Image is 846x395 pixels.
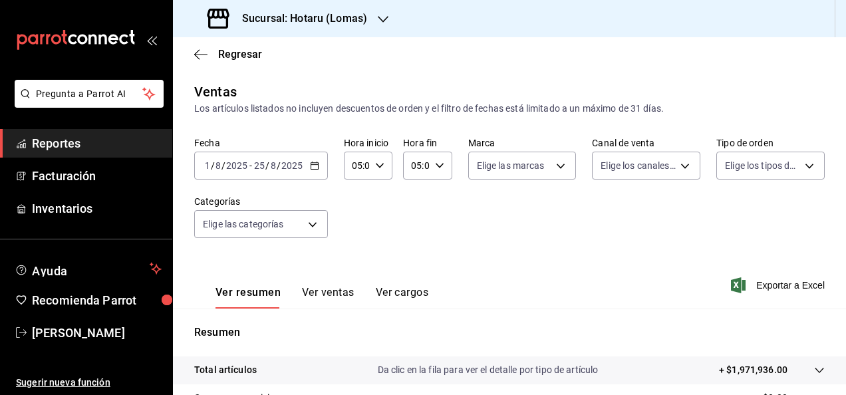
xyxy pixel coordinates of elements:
button: Ver cargos [376,286,429,309]
button: Ver ventas [302,286,354,309]
label: Tipo de orden [716,138,825,148]
div: navigation tabs [215,286,428,309]
span: Reportes [32,134,162,152]
div: Los artículos listados no incluyen descuentos de orden y el filtro de fechas está limitado a un m... [194,102,825,116]
label: Hora inicio [344,138,392,148]
input: -- [204,160,211,171]
label: Categorías [194,197,328,206]
label: Fecha [194,138,328,148]
input: -- [253,160,265,171]
span: - [249,160,252,171]
span: Regresar [218,48,262,61]
p: Total artículos [194,363,257,377]
span: Inventarios [32,199,162,217]
span: / [221,160,225,171]
button: Exportar a Excel [734,277,825,293]
div: Ventas [194,82,237,102]
span: Elige los canales de venta [601,159,676,172]
label: Hora fin [403,138,452,148]
span: Sugerir nueva función [16,376,162,390]
button: Ver resumen [215,286,281,309]
span: Elige las categorías [203,217,284,231]
input: -- [270,160,277,171]
p: + $1,971,936.00 [719,363,787,377]
span: Ayuda [32,261,144,277]
a: Pregunta a Parrot AI [9,96,164,110]
span: Elige los tipos de orden [725,159,800,172]
span: / [211,160,215,171]
label: Marca [468,138,577,148]
button: Pregunta a Parrot AI [15,80,164,108]
span: Recomienda Parrot [32,291,162,309]
span: / [265,160,269,171]
label: Canal de venta [592,138,700,148]
input: ---- [225,160,248,171]
h3: Sucursal: Hotaru (Lomas) [231,11,367,27]
span: Pregunta a Parrot AI [36,87,143,101]
span: [PERSON_NAME] [32,324,162,342]
input: -- [215,160,221,171]
span: Facturación [32,167,162,185]
span: Elige las marcas [477,159,545,172]
input: ---- [281,160,303,171]
p: Da clic en la fila para ver el detalle por tipo de artículo [378,363,599,377]
p: Resumen [194,325,825,340]
button: Regresar [194,48,262,61]
span: / [277,160,281,171]
button: open_drawer_menu [146,35,157,45]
